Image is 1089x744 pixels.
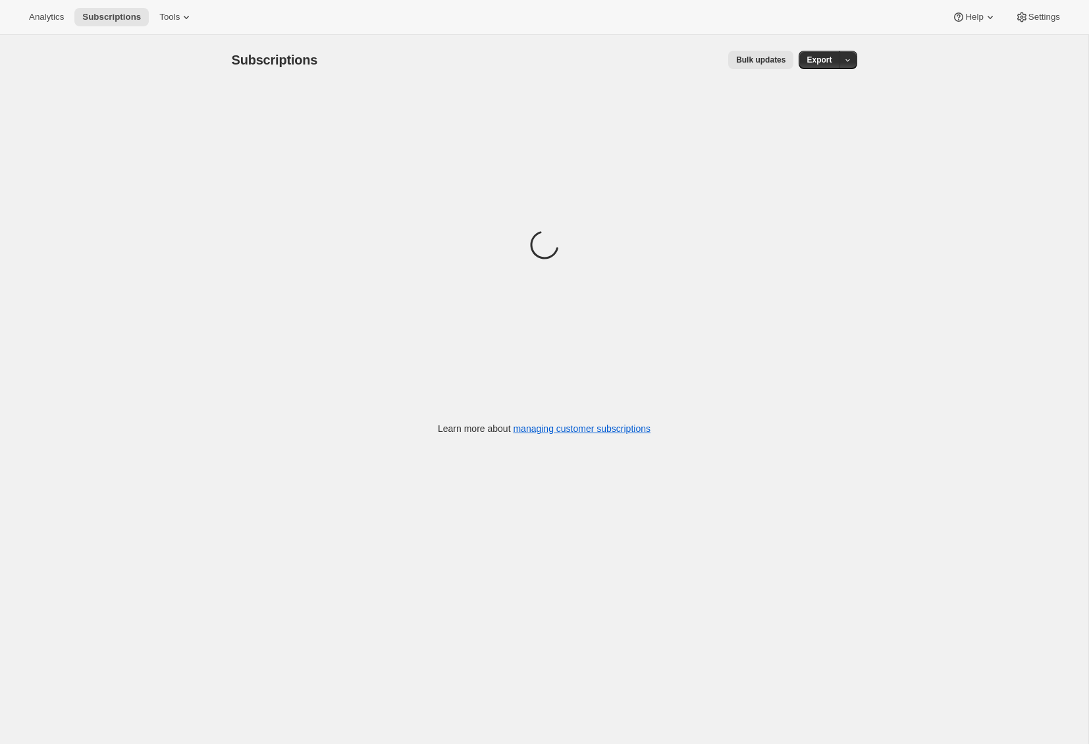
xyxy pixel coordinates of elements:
button: Analytics [21,8,72,26]
span: Subscriptions [82,12,141,22]
span: Bulk updates [736,55,785,65]
button: Subscriptions [74,8,149,26]
button: Bulk updates [728,51,793,69]
span: Analytics [29,12,64,22]
p: Learn more about [438,422,651,435]
span: Export [807,55,832,65]
span: Settings [1028,12,1060,22]
span: Tools [159,12,180,22]
button: Settings [1007,8,1068,26]
a: managing customer subscriptions [513,423,651,434]
button: Help [944,8,1004,26]
span: Help [965,12,983,22]
span: Subscriptions [232,53,318,67]
button: Tools [151,8,201,26]
button: Export [799,51,839,69]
